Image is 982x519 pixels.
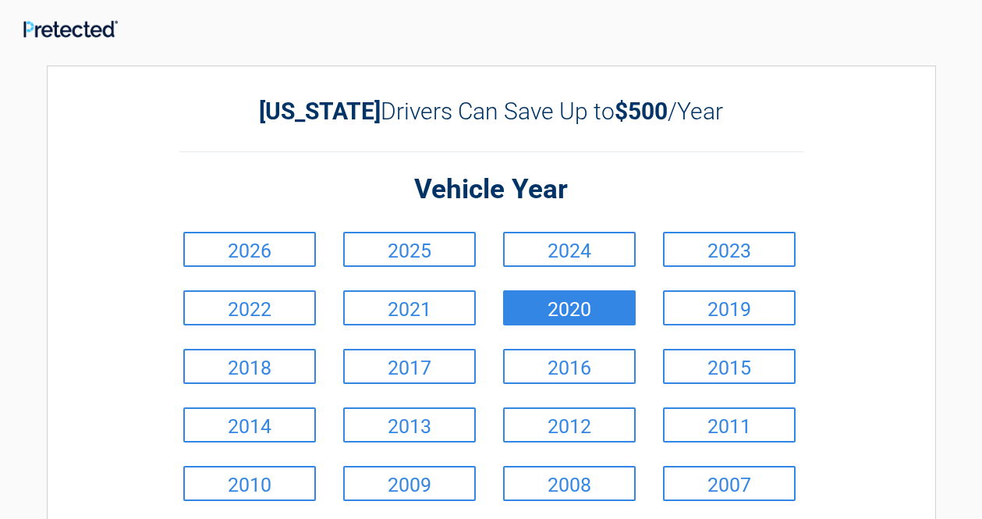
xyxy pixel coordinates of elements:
a: 2007 [663,466,796,501]
a: 2015 [663,349,796,384]
a: 2020 [503,290,636,325]
h2: Vehicle Year [179,172,803,208]
a: 2011 [663,407,796,443]
a: 2022 [183,290,316,325]
a: 2025 [343,232,476,267]
a: 2010 [183,466,316,501]
a: 2009 [343,466,476,501]
b: $500 [615,98,668,125]
a: 2013 [343,407,476,443]
a: 2016 [503,349,636,384]
a: 2023 [663,232,796,267]
a: 2019 [663,290,796,325]
a: 2026 [183,232,316,267]
a: 2021 [343,290,476,325]
img: Main Logo [23,20,118,37]
a: 2008 [503,466,636,501]
a: 2014 [183,407,316,443]
a: 2012 [503,407,636,443]
a: 2018 [183,349,316,384]
a: 2017 [343,349,476,384]
b: [US_STATE] [259,98,381,125]
h2: Drivers Can Save Up to /Year [179,98,803,125]
a: 2024 [503,232,636,267]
